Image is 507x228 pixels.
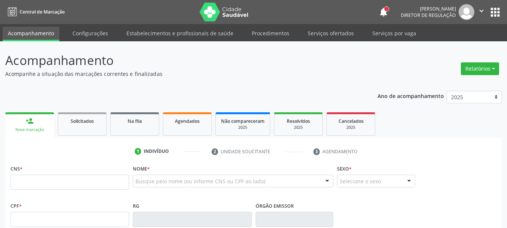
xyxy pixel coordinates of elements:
label: Nome [133,163,150,175]
a: Configurações [67,27,113,40]
p: Acompanhe a situação das marcações correntes e finalizadas [5,70,353,78]
button: apps [489,6,502,19]
span: Não compareceram [221,118,265,124]
button: notifications [378,7,389,17]
label: Sexo [337,163,352,175]
div: [PERSON_NAME] [401,6,456,12]
button: Relatórios [461,62,499,75]
label: Órgão emissor [256,200,294,212]
a: Procedimentos [247,27,295,40]
a: Serviços por vaga [367,27,421,40]
span: Selecione o sexo [340,177,381,185]
div: 2025 [221,125,265,130]
span: Busque pelo nome (ou informe CNS ou CPF ao lado) [135,177,265,185]
label: CNS [11,163,23,175]
div: 2025 [280,125,317,130]
div: 1 [135,148,141,155]
p: Ano de acompanhamento [378,91,444,100]
img: img [459,4,474,20]
span: Resolvidos [287,118,310,124]
span: Diretor de regulação [401,12,456,18]
p: Acompanhamento [5,51,353,70]
a: Estabelecimentos e profissionais de saúde [121,27,239,40]
label: RG [133,200,139,212]
div: person_add [26,117,34,125]
a: Central de Marcação [5,6,65,18]
button:  [474,4,489,20]
span: Cancelados [339,118,364,124]
div: 2025 [332,125,370,130]
a: Serviços ofertados [302,27,359,40]
i:  [477,7,486,15]
span: Solicitados [71,118,94,124]
div: Nova marcação [11,127,49,133]
div: Indivíduo [144,148,169,155]
a: Acompanhamento [3,27,59,41]
span: Agendados [175,118,200,124]
span: Na fila [128,118,142,124]
span: Central de Marcação [20,9,65,15]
